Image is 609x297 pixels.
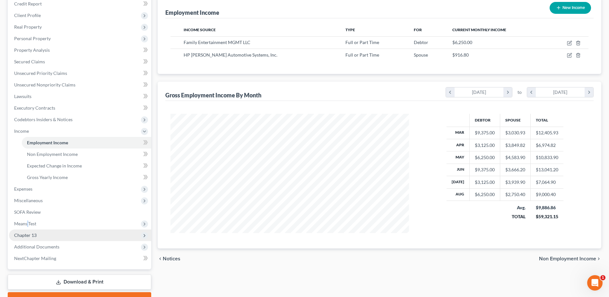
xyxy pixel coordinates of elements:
[9,206,151,218] a: SOFA Review
[14,94,31,99] span: Lawsuits
[14,105,55,111] span: Executory Contracts
[14,209,41,215] span: SOFA Review
[505,191,525,198] div: $2,750.40
[505,130,525,136] div: $3,030.93
[14,13,41,18] span: Client Profile
[505,179,525,185] div: $3,939.90
[414,40,428,45] span: Debtor
[9,67,151,79] a: Unsecured Priority Claims
[14,186,32,192] span: Expenses
[14,128,29,134] span: Income
[539,256,596,261] span: Non Employment Income
[531,164,564,176] td: $13,041.20
[447,164,470,176] th: Jun
[158,256,163,261] i: chevron_left
[165,91,261,99] div: Gross Employment Income By Month
[446,87,455,97] i: chevron_left
[345,40,379,45] span: Full or Part Time
[14,59,45,64] span: Secured Claims
[475,191,495,198] div: $6,250.00
[531,114,564,127] th: Total
[455,87,504,97] div: [DATE]
[184,27,216,32] span: Income Source
[447,139,470,151] th: Apr
[14,70,67,76] span: Unsecured Priority Claims
[9,91,151,102] a: Lawsuits
[9,253,151,264] a: NextChapter Mailing
[22,172,151,183] a: Gross Yearly Income
[414,52,428,58] span: Spouse
[158,256,180,261] button: chevron_left Notices
[527,87,536,97] i: chevron_left
[505,213,526,220] div: TOTAL
[505,204,526,211] div: Avg.
[14,256,56,261] span: NextChapter Mailing
[447,127,470,139] th: Mar
[447,188,470,201] th: Aug
[505,142,525,148] div: $3,849.82
[165,9,219,16] div: Employment Income
[470,114,500,127] th: Debtor
[14,47,50,53] span: Property Analysis
[475,154,495,161] div: $6,250.00
[22,160,151,172] a: Expected Change in Income
[14,24,42,30] span: Real Property
[14,117,73,122] span: Codebtors Insiders & Notices
[596,256,601,261] i: chevron_right
[27,175,68,180] span: Gross Yearly Income
[27,140,68,145] span: Employment Income
[531,151,564,164] td: $10,833.90
[452,27,506,32] span: Current Monthly Income
[163,256,180,261] span: Notices
[452,52,469,58] span: $916.80
[184,40,250,45] span: Family Entertainment MGMT LLC
[505,154,525,161] div: $4,583.90
[414,27,422,32] span: For
[539,256,601,261] button: Non Employment Income chevron_right
[536,87,585,97] div: [DATE]
[9,56,151,67] a: Secured Claims
[550,2,591,14] button: New Income
[9,102,151,114] a: Executory Contracts
[500,114,531,127] th: Spouse
[518,89,522,95] span: to
[14,36,51,41] span: Personal Property
[585,87,593,97] i: chevron_right
[27,163,82,168] span: Expected Change in Income
[447,176,470,188] th: [DATE]
[14,221,36,226] span: Means Test
[9,44,151,56] a: Property Analysis
[531,188,564,201] td: $9,000.40
[14,232,37,238] span: Chapter 13
[14,1,42,6] span: Credit Report
[505,166,525,173] div: $3,666.20
[475,142,495,148] div: $3,125.00
[27,151,78,157] span: Non Employment Income
[475,179,495,185] div: $3,125.00
[600,275,605,280] span: 1
[9,79,151,91] a: Unsecured Nonpriority Claims
[531,127,564,139] td: $12,405.93
[22,137,151,148] a: Employment Income
[531,176,564,188] td: $7,064.90
[587,275,603,291] iframe: Intercom live chat
[475,130,495,136] div: $9,375.00
[184,52,277,58] span: HP [PERSON_NAME] Automotive Systems, Inc.
[475,166,495,173] div: $9,375.00
[345,27,355,32] span: Type
[8,274,151,290] a: Download & Print
[452,40,472,45] span: $6,250.00
[503,87,512,97] i: chevron_right
[447,151,470,164] th: May
[345,52,379,58] span: Full or Part Time
[14,82,75,87] span: Unsecured Nonpriority Claims
[531,139,564,151] td: $6,974.82
[14,198,43,203] span: Miscellaneous
[22,148,151,160] a: Non Employment Income
[14,244,59,249] span: Additional Documents
[536,213,559,220] div: $59,321.15
[536,204,559,211] div: $9,886.86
